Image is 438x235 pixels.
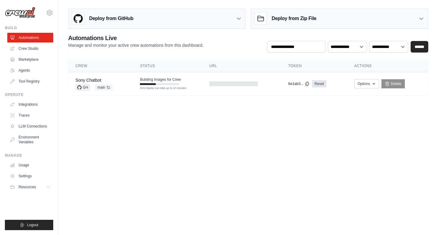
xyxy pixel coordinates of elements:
img: GitHub Logo [72,12,84,25]
a: Automations [7,33,53,43]
p: Manage and monitor your active crew automations from this dashboard. [68,42,203,48]
div: Manage [5,153,53,158]
a: LLM Connections [7,121,53,131]
th: Actions [347,60,429,72]
button: Logout [5,220,53,230]
span: main [95,84,113,90]
h3: Deploy from Zip File [272,15,316,22]
a: Integrations [7,100,53,109]
a: Environment Variables [7,132,53,147]
a: Traces [7,111,53,120]
h2: Automations Live [68,34,203,42]
a: Marketplace [7,55,53,64]
a: Delete [381,79,405,88]
a: Settings [7,171,53,181]
button: Resources [7,182,53,192]
a: Agents [7,66,53,75]
button: Options [354,79,379,88]
th: Token [281,60,347,72]
h3: Deploy from GitHub [89,15,133,22]
a: Sony Chatbot [75,78,101,83]
th: Crew [68,60,133,72]
span: Resources [19,185,36,189]
div: Operate [5,92,53,97]
a: Usage [7,160,53,170]
span: Building Images for Crew [140,77,181,82]
th: URL [202,60,281,72]
a: Reset [312,80,326,87]
span: Logout [27,223,38,227]
button: 6e1ab3... [288,81,310,86]
div: Build [5,26,53,30]
th: Status [133,60,202,72]
a: Tool Registry [7,77,53,86]
a: Crew Studio [7,44,53,53]
img: Logo [5,7,35,19]
div: First deploy can take up to 10 minutes [140,86,179,90]
span: GH [75,84,90,90]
